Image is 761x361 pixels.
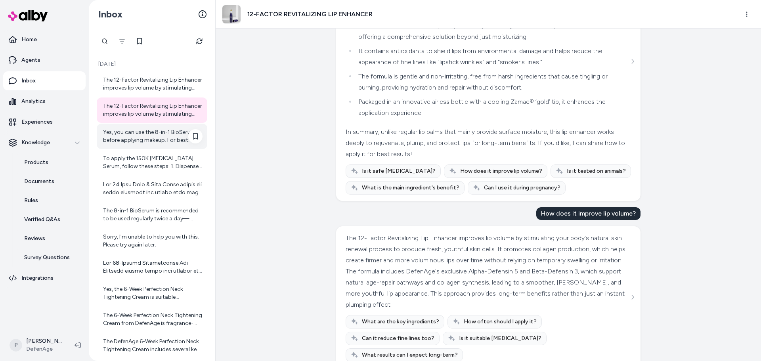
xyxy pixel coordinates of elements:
a: The 8-in-1 BioSerum is recommended to be used regularly twice a day—morning and night. Use one pu... [97,202,207,227]
a: The 6-Week Perfection Neck Tightening Cream from DefenAge is fragrance-free. While it does not co... [97,307,207,332]
button: See more [628,292,637,302]
a: Inbox [3,71,86,90]
p: Inbox [21,77,36,85]
div: Sorry, I'm unable to help you with this. Please try again later. [103,233,203,249]
div: It contains antioxidants to shield lips from environmental damage and helps reduce the appearance... [358,46,629,68]
p: Survey Questions [24,254,70,262]
p: Knowledge [21,139,50,147]
div: To apply the 150K [MEDICAL_DATA] Serum, follow these steps: 1. Dispense the Serum: Use the dispen... [103,155,203,170]
div: Lor 24 Ipsu Dolo & Sita Conse adipis eli seddo eiusmodt inc utlabo etdo mag al eni admini veniamq... [103,181,203,197]
div: Packaged in an innovative airless bottle with a cooling Zamac® ‘gold’ tip, it enhances the applic... [358,96,629,118]
button: See more [628,57,637,66]
span: Can I use it during pregnancy? [484,184,560,192]
span: What results can I expect long-term? [362,351,458,359]
a: Reviews [16,229,86,248]
p: Reviews [24,235,45,243]
a: Lor 68-Ipsumd Sitametconse Adi Elitsedd eiusmo tempo inci utlabor etd magna al enimadm ven quis: ... [97,254,207,280]
a: The 12-Factor Revitalizing Lip Enhancer improves lip volume by stimulating your body's natural sk... [97,97,207,123]
p: [PERSON_NAME] [26,337,62,345]
a: To apply the 150K [MEDICAL_DATA] Serum, follow these steps: 1. Dispense the Serum: Use the dispen... [97,150,207,175]
a: Analytics [3,92,86,111]
p: Documents [24,178,54,185]
div: The formula is gentle and non-irritating, free from harsh ingredients that cause tingling or burn... [358,71,629,93]
a: Verified Q&As [16,210,86,229]
p: Home [21,36,37,44]
a: Rules [16,191,86,210]
p: Analytics [21,97,46,105]
button: Refresh [191,33,207,49]
img: lip-serum-v3.jpg [222,5,241,23]
h2: Inbox [98,8,122,20]
div: The DefenAge 6-Week Perfection Neck Tightening Cream includes several key ingredients designed to... [103,338,203,353]
span: What are the key ingredients? [362,318,439,326]
a: Integrations [3,269,86,288]
p: Integrations [21,274,54,282]
span: DefenAge [26,345,62,353]
p: [DATE] [97,60,207,68]
a: Yes, you can use the 8-in-1 BioSerum before applying makeup. For best results, apply the serum as... [97,124,207,149]
div: The 12-Factor Revitalizing Lip Enhancer improves lip volume by stimulating your body's natural sk... [103,102,203,118]
div: The formula addresses multiple aspects of lip care—hydration, repair, protection, and volume—offe... [358,20,629,42]
p: Rules [24,197,38,204]
button: Knowledge [3,133,86,152]
button: P[PERSON_NAME]DefenAge [5,332,68,358]
div: Yes, the 6-Week Perfection Neck Tightening Cream is suitable [MEDICAL_DATA]. It is formulated to ... [103,285,203,301]
a: Lor 24 Ipsu Dolo & Sita Conse adipis eli seddo eiusmodt inc utlabo etdo mag al eni admini veniamq... [97,176,207,201]
div: The 8-in-1 BioSerum is recommended to be used regularly twice a day—morning and night. Use one pu... [103,207,203,223]
span: P [10,339,22,351]
span: Can it reduce fine lines too? [362,334,434,342]
span: How often should I apply it? [464,318,537,326]
a: Agents [3,51,86,70]
a: The DefenAge 6-Week Perfection Neck Tightening Cream includes several key ingredients designed to... [97,333,207,358]
p: Experiences [21,118,53,126]
a: The 12-Factor Revitalizing Lip Enhancer improves lip volume by stimulating your body's natural sk... [97,71,207,97]
span: What is the main ingredient's benefit? [362,184,459,192]
p: Verified Q&As [24,216,60,223]
div: The 12-Factor Revitalizing Lip Enhancer improves lip volume by stimulating your body's natural sk... [346,233,629,310]
a: Products [16,153,86,172]
span: Is it suitable [MEDICAL_DATA]? [459,334,541,342]
p: Agents [21,56,40,64]
div: Lor 68-Ipsumd Sitametconse Adi Elitsedd eiusmo tempo inci utlabor etd magna al enimadm ven quis: ... [103,259,203,275]
p: Products [24,159,48,166]
span: How does it improve lip volume? [460,167,542,175]
span: Is it tested on animals? [567,167,626,175]
div: The 12-Factor Revitalizing Lip Enhancer improves lip volume by stimulating your body's natural sk... [103,76,203,92]
a: Experiences [3,113,86,132]
span: Is it safe [MEDICAL_DATA]? [362,167,436,175]
a: Yes, the 6-Week Perfection Neck Tightening Cream is suitable [MEDICAL_DATA]. It is formulated to ... [97,281,207,306]
a: Documents [16,172,86,191]
a: Home [3,30,86,49]
button: Filter [114,33,130,49]
a: Survey Questions [16,248,86,267]
h3: 12-FACTOR REVITALIZING LIP ENHANCER [247,10,373,19]
div: How does it improve lip volume? [536,207,641,220]
div: Yes, you can use the 8-in-1 BioSerum before applying makeup. For best results, apply the serum as... [103,128,203,144]
img: alby Logo [8,10,48,21]
div: In summary, unlike regular lip balms that mainly provide surface moisture, this lip enhancer work... [346,126,629,160]
a: Sorry, I'm unable to help you with this. Please try again later. [97,228,207,254]
div: The 6-Week Perfection Neck Tightening Cream from DefenAge is fragrance-free. While it does not co... [103,311,203,327]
